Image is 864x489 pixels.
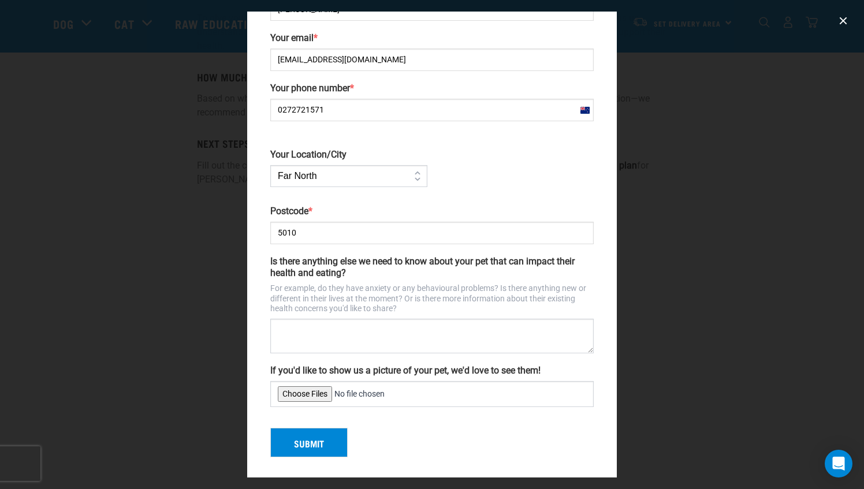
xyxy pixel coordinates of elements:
p: For example, do they have anxiety or any behavioural problems? Is there anything new or different... [270,283,594,314]
label: Postcode [270,206,594,217]
button: close [834,12,852,30]
div: New Zealand: +64 [576,99,593,121]
label: Is there anything else we need to know about your pet that can impact their health and eating? [270,256,594,279]
div: Open Intercom Messenger [825,450,852,477]
button: Submit [270,428,348,458]
label: Your Location/City [270,149,427,160]
label: Your phone number [270,83,594,94]
label: Your email [270,32,594,44]
label: If you'd like to show us a picture of your pet, we'd love to see them! [270,365,594,376]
